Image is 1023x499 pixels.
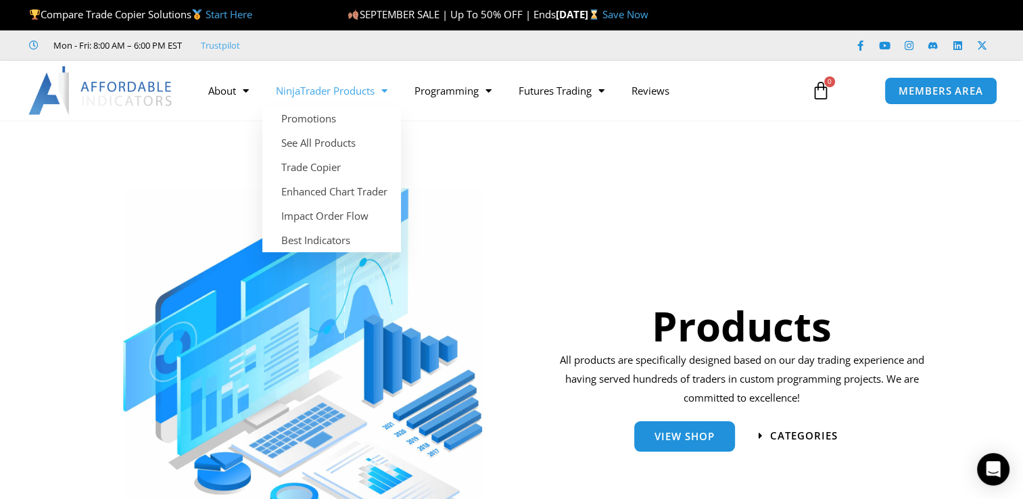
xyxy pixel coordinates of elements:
a: About [195,75,262,106]
p: All products are specifically designed based on our day trading experience and having served hund... [555,351,929,408]
nav: Menu [195,75,799,106]
a: Save Now [602,7,648,21]
ul: NinjaTrader Products [262,106,401,252]
h1: Products [555,298,929,354]
img: LogoAI | Affordable Indicators – NinjaTrader [28,66,174,115]
a: See All Products [262,130,401,155]
a: View Shop [634,421,735,452]
span: SEPTEMBER SALE | Up To 50% OFF | Ends [348,7,555,21]
span: MEMBERS AREA [899,86,983,96]
span: 0 [824,76,835,87]
img: 🏆 [30,9,40,20]
a: Reviews [618,75,683,106]
div: Open Intercom Messenger [977,453,1009,485]
a: Best Indicators [262,228,401,252]
a: NinjaTrader Products [262,75,401,106]
a: Enhanced Chart Trader [262,179,401,204]
a: categories [759,431,838,441]
a: Trustpilot [201,37,240,53]
img: ⌛ [589,9,599,20]
img: 🍂 [348,9,358,20]
a: Impact Order Flow [262,204,401,228]
a: Start Here [206,7,252,21]
span: Compare Trade Copier Solutions [29,7,252,21]
a: Futures Trading [505,75,618,106]
span: View Shop [655,431,715,442]
span: categories [770,431,838,441]
strong: [DATE] [556,7,602,21]
a: Programming [401,75,505,106]
a: Trade Copier [262,155,401,179]
img: 🥇 [192,9,202,20]
a: 0 [791,71,851,110]
a: Promotions [262,106,401,130]
span: Mon - Fri: 8:00 AM – 6:00 PM EST [50,37,182,53]
a: MEMBERS AREA [884,77,997,105]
